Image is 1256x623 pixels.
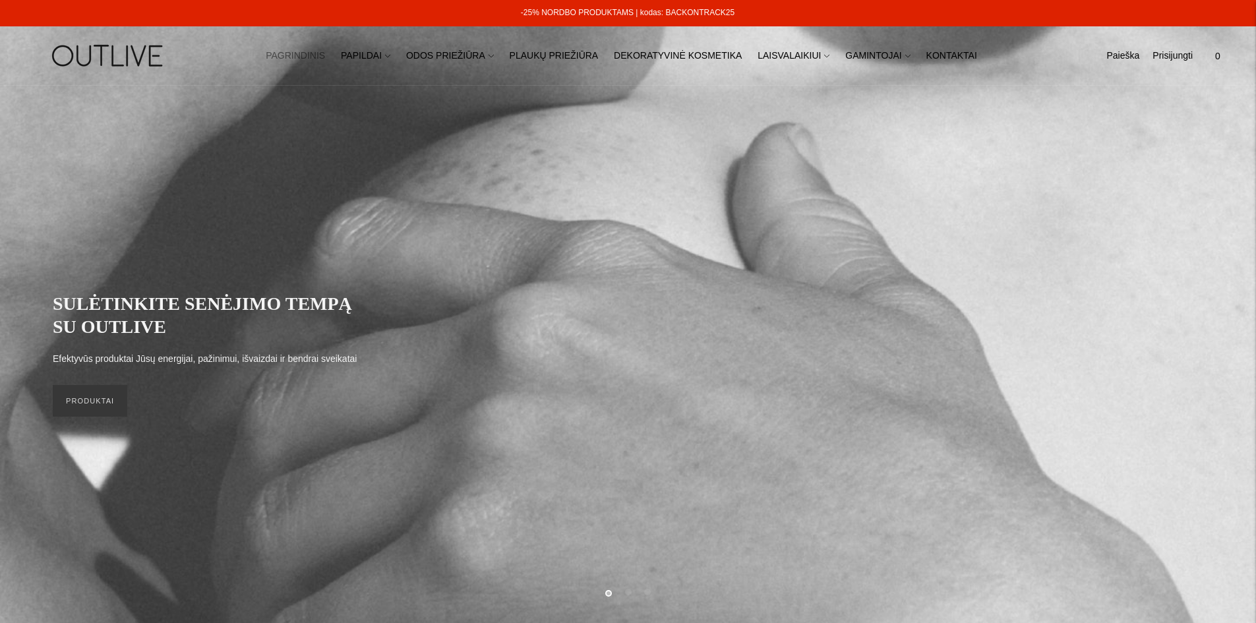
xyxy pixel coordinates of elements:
a: KONTAKTAI [926,42,977,71]
a: ODOS PRIEŽIŪRA [406,42,494,71]
a: PAPILDAI [341,42,390,71]
button: Move carousel to slide 2 [625,589,632,595]
a: GAMINTOJAI [845,42,910,71]
img: OUTLIVE [26,33,191,78]
a: 0 [1206,42,1230,71]
a: PRODUKTAI [53,385,127,417]
a: Prisijungti [1152,42,1193,71]
a: Paieška [1106,42,1139,71]
a: DEKORATYVINĖ KOSMETIKA [614,42,742,71]
a: -25% NORDBO PRODUKTAMS | kodas: BACKONTRACK25 [521,8,734,17]
button: Move carousel to slide 3 [644,589,651,595]
a: PLAUKŲ PRIEŽIŪRA [510,42,599,71]
a: LAISVALAIKIUI [758,42,829,71]
h2: SULĖTINKITE SENĖJIMO TEMPĄ SU OUTLIVE [53,292,369,338]
button: Move carousel to slide 1 [605,590,612,597]
p: Efektyvūs produktai Jūsų energijai, pažinimui, išvaizdai ir bendrai sveikatai [53,351,357,367]
span: 0 [1209,47,1227,65]
a: PAGRINDINIS [266,42,325,71]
